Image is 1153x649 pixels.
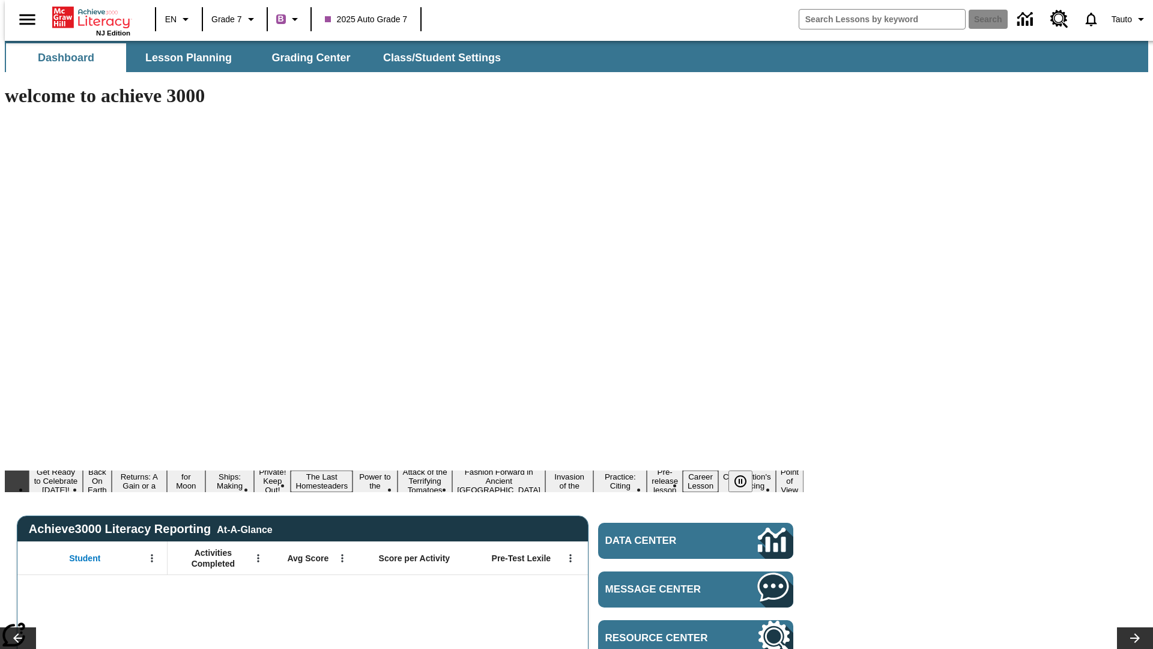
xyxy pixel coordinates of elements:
[561,549,580,567] button: Open Menu
[398,466,452,496] button: Slide 9 Attack of the Terrifying Tomatoes
[278,11,284,26] span: B
[353,462,398,501] button: Slide 8 Solar Power to the People
[647,466,683,496] button: Slide 13 Pre-release lesson
[52,4,130,37] div: Home
[728,471,752,492] button: Pause
[1112,13,1132,26] span: Tauto
[29,522,273,536] span: Achieve3000 Literacy Reporting
[207,8,263,30] button: Grade: Grade 7, Select a grade
[1107,8,1153,30] button: Profile/Settings
[605,583,722,596] span: Message Center
[211,13,242,26] span: Grade 7
[683,471,718,492] button: Slide 14 Career Lesson
[217,522,272,535] div: At-A-Glance
[593,462,647,501] button: Slide 12 Mixed Practice: Citing Evidence
[5,85,803,107] h1: welcome to achieve 3000
[598,571,793,608] a: Message Center
[249,549,267,567] button: Open Menu
[174,547,253,569] span: Activities Completed
[1043,3,1076,35] a: Resource Center, Will open in new tab
[383,51,501,65] span: Class/Student Settings
[5,41,1148,72] div: SubNavbar
[52,5,130,29] a: Home
[728,471,764,492] div: Pause
[776,466,803,496] button: Slide 16 Point of View
[6,43,126,72] button: Dashboard
[1076,4,1107,35] a: Notifications
[29,466,83,496] button: Slide 1 Get Ready to Celebrate Juneteenth!
[452,466,545,496] button: Slide 10 Fashion Forward in Ancient Rome
[112,462,167,501] button: Slide 3 Free Returns: A Gain or a Drain?
[129,43,249,72] button: Lesson Planning
[83,466,112,496] button: Slide 2 Back On Earth
[271,8,307,30] button: Boost Class color is purple. Change class color
[605,632,722,644] span: Resource Center
[325,13,408,26] span: 2025 Auto Grade 7
[271,51,350,65] span: Grading Center
[1010,3,1043,36] a: Data Center
[545,462,593,501] button: Slide 11 The Invasion of the Free CD
[379,553,450,564] span: Score per Activity
[205,462,254,501] button: Slide 5 Cruise Ships: Making Waves
[492,553,551,564] span: Pre-Test Lexile
[165,13,177,26] span: EN
[605,535,718,547] span: Data Center
[254,466,291,496] button: Slide 6 Private! Keep Out!
[251,43,371,72] button: Grading Center
[143,549,161,567] button: Open Menu
[287,553,328,564] span: Avg Score
[598,523,793,559] a: Data Center
[333,549,351,567] button: Open Menu
[10,2,45,37] button: Open side menu
[145,51,232,65] span: Lesson Planning
[96,29,130,37] span: NJ Edition
[38,51,94,65] span: Dashboard
[5,43,512,72] div: SubNavbar
[374,43,510,72] button: Class/Student Settings
[160,8,198,30] button: Language: EN, Select a language
[69,553,100,564] span: Student
[718,462,776,501] button: Slide 15 The Constitution's Balancing Act
[167,462,205,501] button: Slide 4 Time for Moon Rules?
[291,471,353,492] button: Slide 7 The Last Homesteaders
[799,10,965,29] input: search field
[1117,627,1153,649] button: Lesson carousel, Next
